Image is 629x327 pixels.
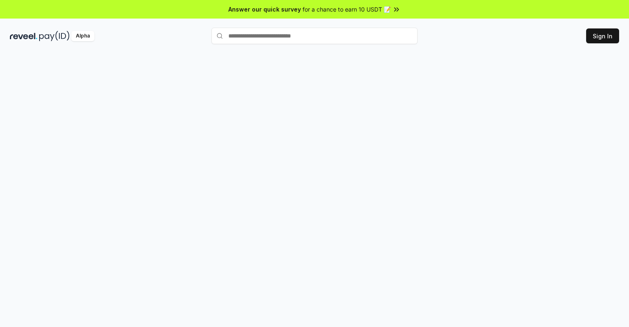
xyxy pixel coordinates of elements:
[586,28,619,43] button: Sign In
[228,5,301,14] span: Answer our quick survey
[303,5,391,14] span: for a chance to earn 10 USDT 📝
[39,31,70,41] img: pay_id
[71,31,94,41] div: Alpha
[10,31,38,41] img: reveel_dark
